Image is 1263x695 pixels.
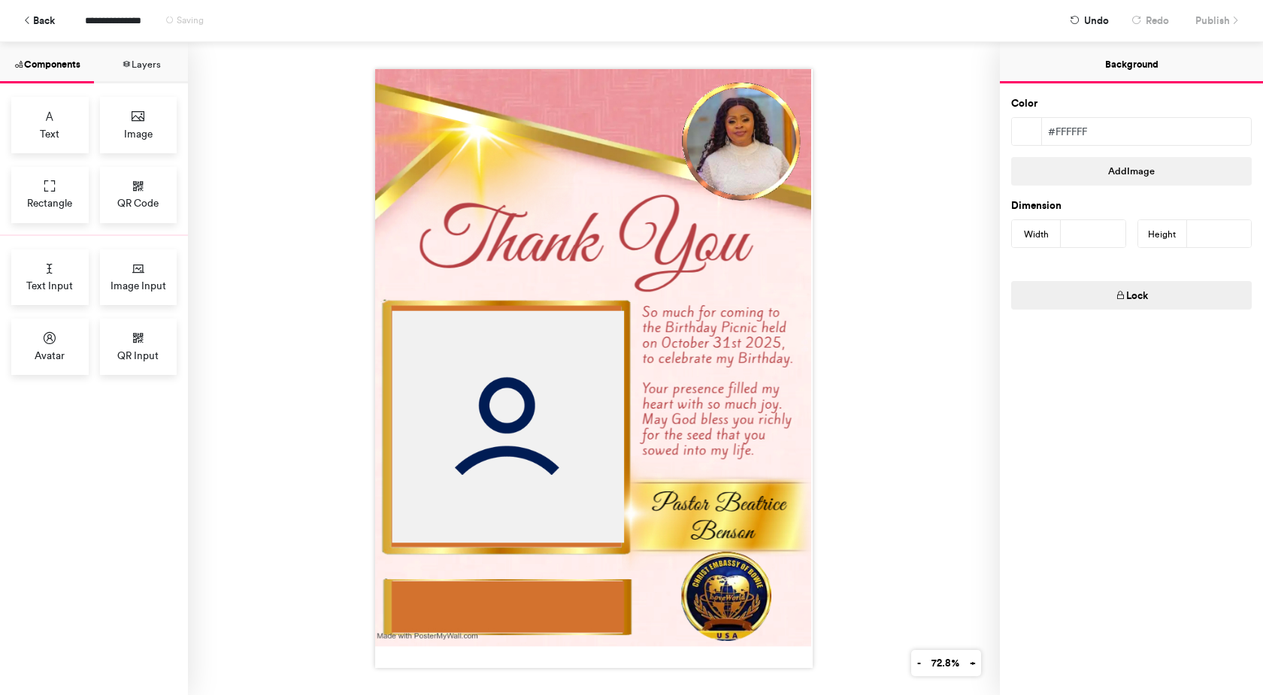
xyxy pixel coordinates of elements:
[1011,198,1062,213] label: Dimension
[111,278,166,293] span: Image Input
[1011,96,1037,111] label: Color
[27,195,72,210] span: Rectangle
[117,195,159,210] span: QR Code
[40,126,59,141] span: Text
[1084,8,1109,34] span: Undo
[15,8,62,34] button: Back
[1042,118,1251,145] div: #ffffff
[124,126,153,141] span: Image
[117,348,159,363] span: QR Input
[35,348,65,363] span: Avatar
[1011,157,1252,186] button: AddImage
[177,15,204,26] span: Saving
[1000,42,1263,83] button: Background
[964,650,981,676] button: +
[911,650,926,676] button: -
[392,311,624,543] img: Avatar
[26,278,73,293] span: Text Input
[1138,220,1187,249] div: Height
[1062,8,1116,34] button: Undo
[1011,281,1252,310] button: Lock
[1012,220,1061,249] div: Width
[94,42,188,83] button: Layers
[925,650,965,676] button: 72.8%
